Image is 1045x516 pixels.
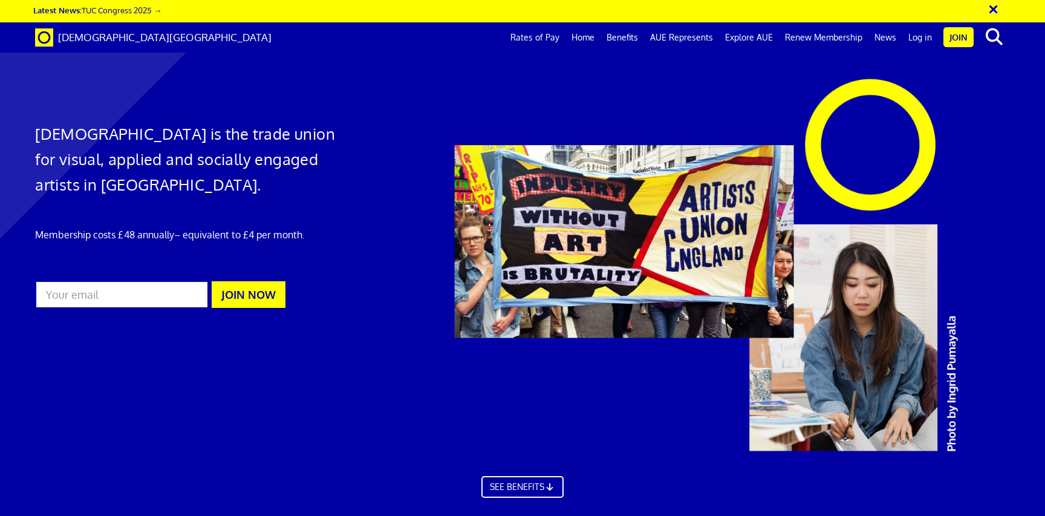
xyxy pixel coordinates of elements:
strong: Latest News: [33,5,82,15]
input: Your email [35,281,209,309]
span: [DEMOGRAPHIC_DATA][GEOGRAPHIC_DATA] [58,31,272,44]
a: Log in [902,22,938,53]
a: SEE BENEFITS [481,476,564,498]
p: Membership costs £48 annually – equivalent to £4 per month. [35,227,348,242]
a: Rates of Pay [504,22,565,53]
h1: [DEMOGRAPHIC_DATA] is the trade union for visual, applied and socially engaged artists in [GEOGRA... [35,121,348,197]
a: AUE Represents [644,22,719,53]
a: Home [565,22,601,53]
button: JOIN NOW [212,281,285,308]
a: Renew Membership [779,22,868,53]
a: Latest News:TUC Congress 2025 → [33,5,161,15]
a: Brand [DEMOGRAPHIC_DATA][GEOGRAPHIC_DATA] [26,22,281,53]
a: Join [943,27,974,47]
button: search [976,24,1013,50]
a: Explore AUE [719,22,779,53]
a: Benefits [601,22,644,53]
a: News [868,22,902,53]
